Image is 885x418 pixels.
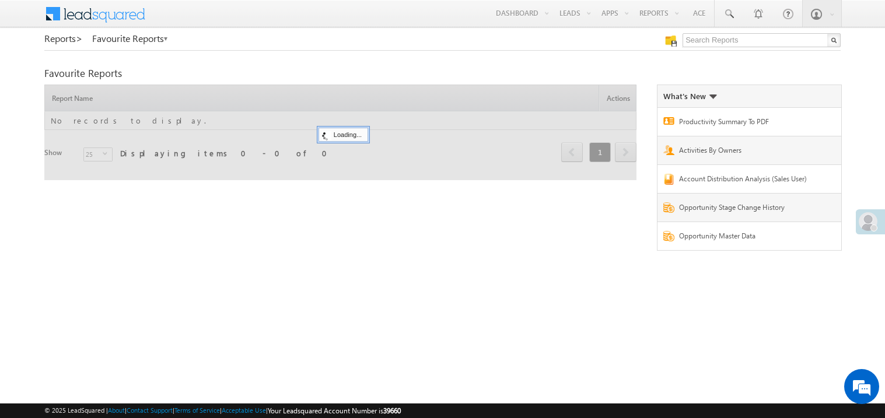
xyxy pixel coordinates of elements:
[665,35,677,47] img: Manage all your saved reports!
[663,117,674,125] img: Report
[663,145,674,155] img: Report
[92,33,169,44] a: Favourite Reports
[44,33,83,44] a: Reports>
[319,128,368,142] div: Loading...
[268,406,401,415] span: Your Leadsquared Account Number is
[44,68,841,79] div: Favourite Reports
[679,117,816,130] a: Productivity Summary To PDF
[76,31,83,45] span: >
[108,406,125,414] a: About
[222,406,266,414] a: Acceptable Use
[679,202,816,216] a: Opportunity Stage Change History
[127,406,173,414] a: Contact Support
[679,174,816,187] a: Account Distribution Analysis (Sales User)
[663,231,674,241] img: Report
[663,91,717,101] div: What's New
[174,406,220,414] a: Terms of Service
[44,405,401,416] span: © 2025 LeadSquared | | | | |
[679,145,816,159] a: Activities By Owners
[663,174,674,185] img: Report
[683,33,841,47] input: Search Reports
[679,231,816,244] a: Opportunity Master Data
[709,94,717,99] img: What's new
[383,406,401,415] span: 39660
[663,202,674,213] img: Report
